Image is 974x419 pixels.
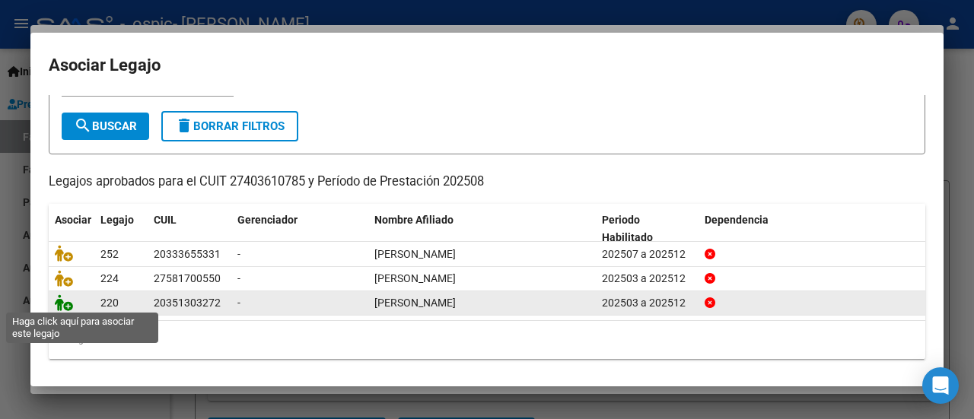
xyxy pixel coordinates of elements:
[49,51,925,80] h2: Asociar Legajo
[100,214,134,226] span: Legajo
[62,113,149,140] button: Buscar
[699,204,926,254] datatable-header-cell: Dependencia
[374,248,456,260] span: ALVAREZ JAVIER ANDRES
[705,214,769,226] span: Dependencia
[148,204,231,254] datatable-header-cell: CUIL
[74,116,92,135] mat-icon: search
[374,272,456,284] span: PULZONI MARTINA AMPARO
[161,111,298,141] button: Borrar Filtros
[922,367,959,404] div: Open Intercom Messenger
[154,214,177,226] span: CUIL
[55,214,91,226] span: Asociar
[175,116,193,135] mat-icon: delete
[237,248,240,260] span: -
[74,119,137,133] span: Buscar
[49,321,925,359] div: 3 registros
[231,204,368,254] datatable-header-cell: Gerenciador
[154,294,221,312] div: 20351303272
[94,204,148,254] datatable-header-cell: Legajo
[374,214,454,226] span: Nombre Afiliado
[175,119,285,133] span: Borrar Filtros
[368,204,596,254] datatable-header-cell: Nombre Afiliado
[100,248,119,260] span: 252
[100,272,119,284] span: 224
[596,204,699,254] datatable-header-cell: Periodo Habilitado
[154,246,221,263] div: 20333655331
[237,214,298,226] span: Gerenciador
[154,270,221,287] div: 27581700550
[602,270,692,287] div: 202503 a 202512
[237,272,240,284] span: -
[602,294,692,312] div: 202503 a 202512
[374,297,456,309] span: CACERES ESTEBAN DANILO
[237,297,240,309] span: -
[602,246,692,263] div: 202507 a 202512
[49,173,925,192] p: Legajos aprobados para el CUIT 27403610785 y Período de Prestación 202508
[49,204,94,254] datatable-header-cell: Asociar
[100,297,119,309] span: 220
[602,214,653,243] span: Periodo Habilitado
